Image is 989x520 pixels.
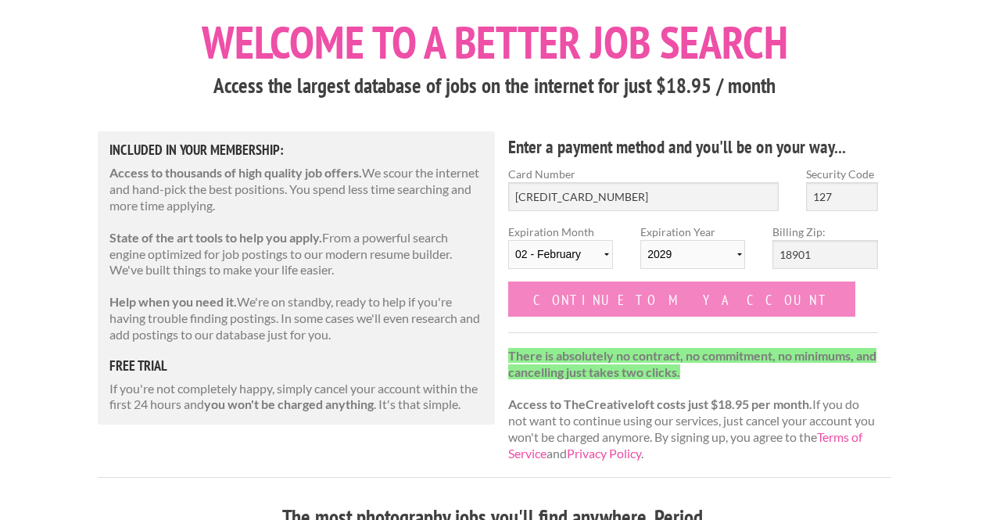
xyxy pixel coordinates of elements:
strong: you won't be charged anything [204,396,374,411]
label: Card Number [508,166,779,182]
label: Expiration Year [640,224,745,282]
select: Expiration Month [508,240,613,269]
h5: Included in Your Membership: [109,143,483,157]
p: We're on standby, ready to help if you're having trouble finding postings. In some cases we'll ev... [109,294,483,342]
strong: Help when you need it. [109,294,237,309]
label: Security Code [806,166,878,182]
a: Terms of Service [508,429,862,461]
p: From a powerful search engine optimized for job postings to our modern resume builder. We've buil... [109,230,483,278]
p: We scour the internet and hand-pick the best positions. You spend less time searching and more ti... [109,165,483,213]
h4: Enter a payment method and you'll be on your way... [508,134,878,160]
p: If you do not want to continue using our services, just cancel your account you won't be charged ... [508,348,878,462]
strong: There is absolutely no contract, no commitment, no minimums, and cancelling just takes two clicks. [508,348,876,379]
a: Privacy Policy [567,446,641,461]
strong: State of the art tools to help you apply. [109,230,322,245]
p: If you're not completely happy, simply cancel your account within the first 24 hours and . It's t... [109,381,483,414]
strong: Access to TheCreativeloft costs just $18.95 per month. [508,396,812,411]
input: Continue to my account [508,282,855,317]
h5: free trial [109,359,483,373]
h3: Access the largest database of jobs on the internet for just $18.95 / month [98,71,891,101]
label: Expiration Month [508,224,613,282]
select: Expiration Year [640,240,745,269]
strong: Access to thousands of high quality job offers. [109,165,362,180]
label: Billing Zip: [772,224,877,240]
h1: Welcome to a better job search [98,20,891,65]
